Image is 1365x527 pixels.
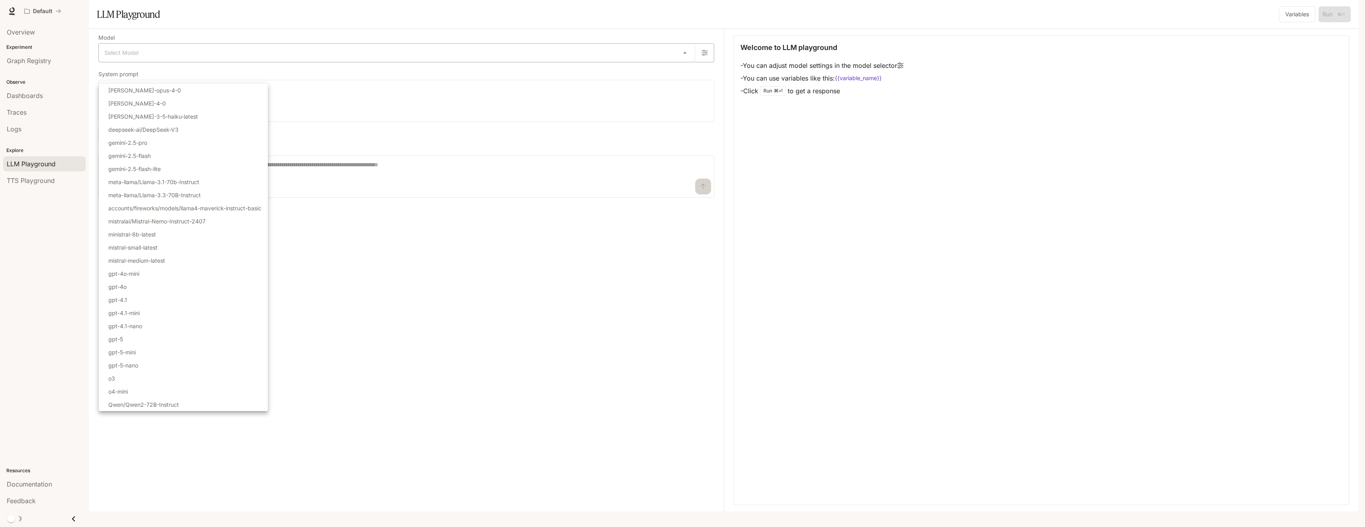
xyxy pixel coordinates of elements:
[108,178,199,186] p: meta-llama/Llama-3.1-70b-Instruct
[108,86,181,94] p: [PERSON_NAME]-opus-4-0
[108,191,201,199] p: meta-llama/Llama-3.3-70B-Instruct
[108,322,142,330] p: gpt-4.1-nano
[108,283,127,291] p: gpt-4o
[108,269,139,278] p: gpt-4o-mini
[108,152,151,160] p: gemini-2.5-flash
[108,230,156,238] p: ministral-8b-latest
[108,125,179,134] p: deepseek-ai/DeepSeek-V3
[108,361,138,369] p: gpt-5-nano
[108,387,128,396] p: o4-mini
[108,348,136,356] p: gpt-5-mini
[108,309,140,317] p: gpt-4.1-mini
[108,400,179,409] p: Qwen/Qwen2-72B-Instruct
[108,296,127,304] p: gpt-4.1
[108,112,198,121] p: [PERSON_NAME]-3-5-haiku-latest
[108,99,166,108] p: [PERSON_NAME]-4-0
[108,374,115,383] p: o3
[108,138,147,147] p: gemini-2.5-pro
[108,243,158,252] p: mistral-small-latest
[108,204,261,212] p: accounts/fireworks/models/llama4-maverick-instruct-basic
[108,165,161,173] p: gemini-2.5-flash-lite
[108,217,206,225] p: mistralai/Mistral-Nemo-Instruct-2407
[108,335,123,343] p: gpt-5
[108,256,165,265] p: mistral-medium-latest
